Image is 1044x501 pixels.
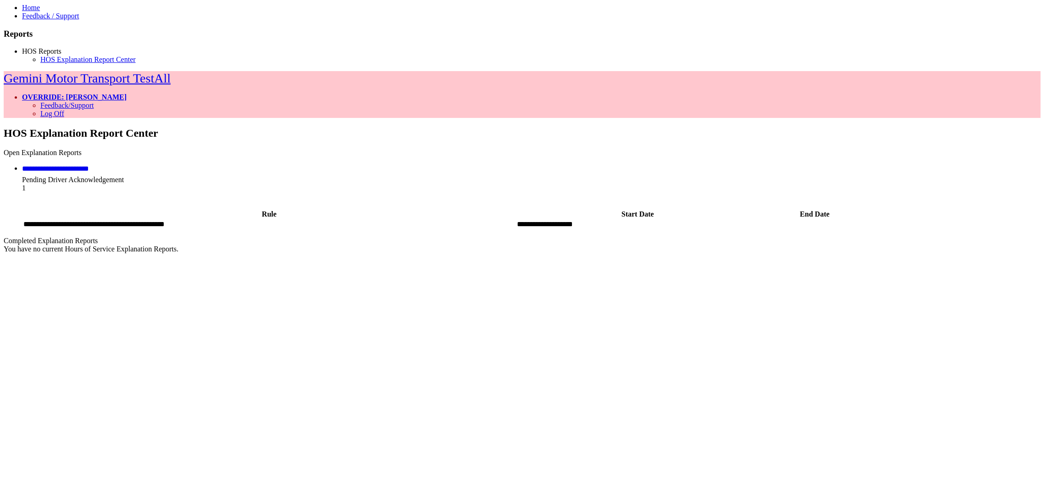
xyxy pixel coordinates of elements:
[760,210,869,219] th: End Date
[22,47,61,55] a: HOS Reports
[4,71,171,85] a: Gemini Motor Transport TestAll
[4,237,1040,245] div: Completed Explanation Reports
[40,56,136,63] a: HOS Explanation Report Center
[22,184,1040,192] div: 1
[4,149,1040,157] div: Open Explanation Reports
[22,4,40,11] a: Home
[4,29,1040,39] h3: Reports
[40,101,94,109] a: Feedback/Support
[4,245,1040,253] div: You have no current Hours of Service Explanation Reports.
[22,93,127,101] a: OVERRIDE: [PERSON_NAME]
[40,110,64,117] a: Log Off
[22,12,79,20] a: Feedback / Support
[516,210,759,219] th: Start Date
[23,210,516,219] th: Rule
[4,127,1040,139] h2: HOS Explanation Report Center
[22,176,124,184] span: Pending Driver Acknowledgement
